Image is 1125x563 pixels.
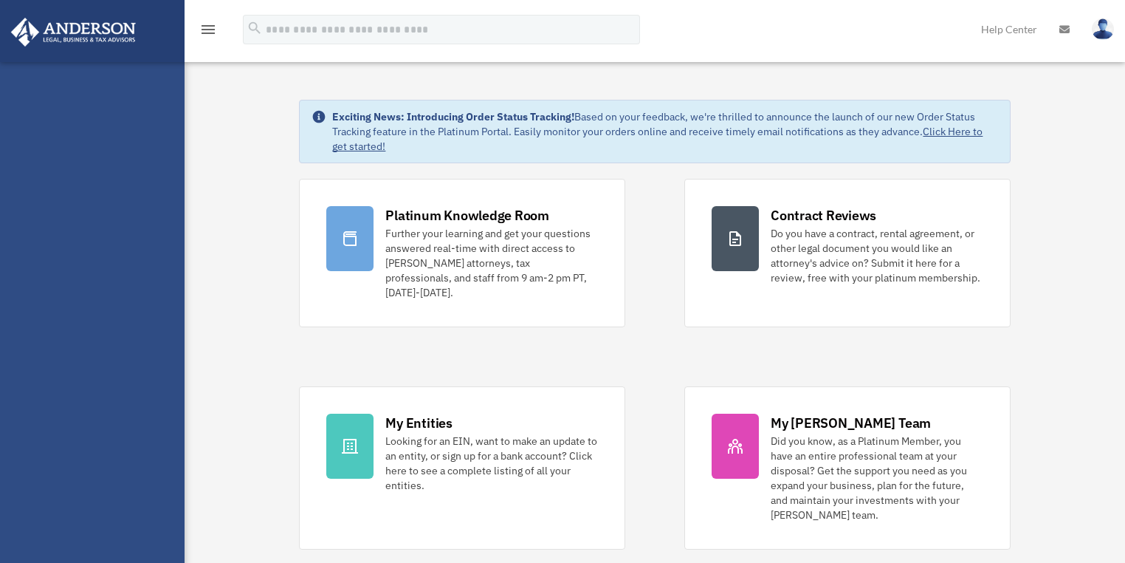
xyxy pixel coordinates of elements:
a: menu [199,26,217,38]
div: Further your learning and get your questions answered real-time with direct access to [PERSON_NAM... [385,226,598,300]
strong: Exciting News: Introducing Order Status Tracking! [332,110,574,123]
div: My Entities [385,414,452,432]
div: Based on your feedback, we're thrilled to announce the launch of our new Order Status Tracking fe... [332,109,997,154]
div: My [PERSON_NAME] Team [771,414,931,432]
div: Platinum Knowledge Room [385,206,549,225]
a: My [PERSON_NAME] Team Did you know, as a Platinum Member, you have an entire professional team at... [684,386,1011,550]
a: Click Here to get started! [332,125,983,153]
i: search [247,20,263,36]
div: Contract Reviews [771,206,876,225]
a: My Entities Looking for an EIN, want to make an update to an entity, or sign up for a bank accoun... [299,386,625,550]
a: Contract Reviews Do you have a contract, rental agreement, or other legal document you would like... [684,179,1011,327]
div: Looking for an EIN, want to make an update to an entity, or sign up for a bank account? Click her... [385,434,598,493]
img: Anderson Advisors Platinum Portal [7,18,140,47]
a: Platinum Knowledge Room Further your learning and get your questions answered real-time with dire... [299,179,625,327]
img: User Pic [1092,18,1114,40]
i: menu [199,21,217,38]
div: Did you know, as a Platinum Member, you have an entire professional team at your disposal? Get th... [771,434,983,522]
div: Do you have a contract, rental agreement, or other legal document you would like an attorney's ad... [771,226,983,285]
